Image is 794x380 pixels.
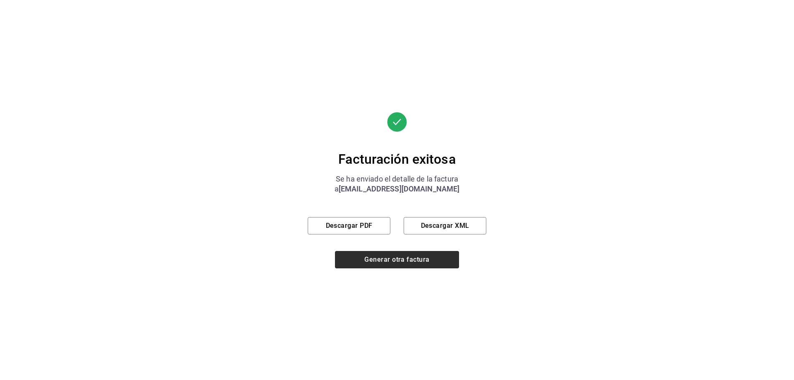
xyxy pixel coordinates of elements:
button: Descargar PDF [308,217,390,234]
button: Descargar XML [404,217,486,234]
div: a [308,184,486,194]
span: [EMAIL_ADDRESS][DOMAIN_NAME] [339,184,460,193]
div: Facturación exitosa [308,151,486,167]
button: Generar otra factura [335,251,459,268]
div: Se ha enviado el detalle de la factura [308,174,486,184]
